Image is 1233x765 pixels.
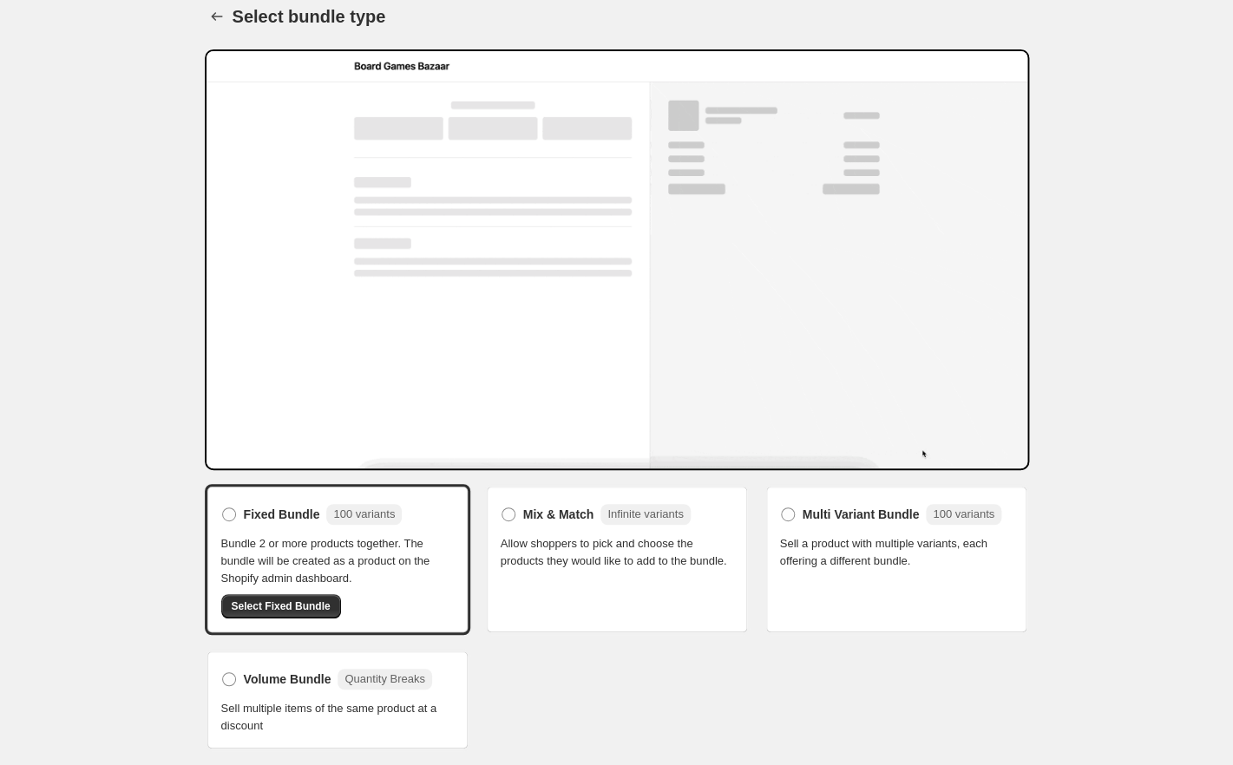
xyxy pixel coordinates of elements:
span: Multi Variant Bundle [803,506,920,523]
span: Bundle 2 or more products together. The bundle will be created as a product on the Shopify admin ... [221,535,454,587]
img: Bundle Preview [205,49,1029,470]
h1: Select bundle type [233,6,386,27]
span: Infinite variants [607,507,683,520]
span: Fixed Bundle [244,506,320,523]
span: Quantity Breaks [344,672,425,685]
span: 100 variants [933,507,994,520]
button: Select Fixed Bundle [221,594,341,618]
span: Allow shoppers to pick and choose the products they would like to add to the bundle. [501,535,733,570]
span: Select Fixed Bundle [232,599,331,613]
span: Sell multiple items of the same product at a discount [221,700,454,735]
span: Sell a product with multiple variants, each offering a different bundle. [780,535,1013,570]
span: Mix & Match [523,506,594,523]
span: 100 variants [333,507,395,520]
button: Back [205,4,229,29]
span: Volume Bundle [244,670,331,688]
